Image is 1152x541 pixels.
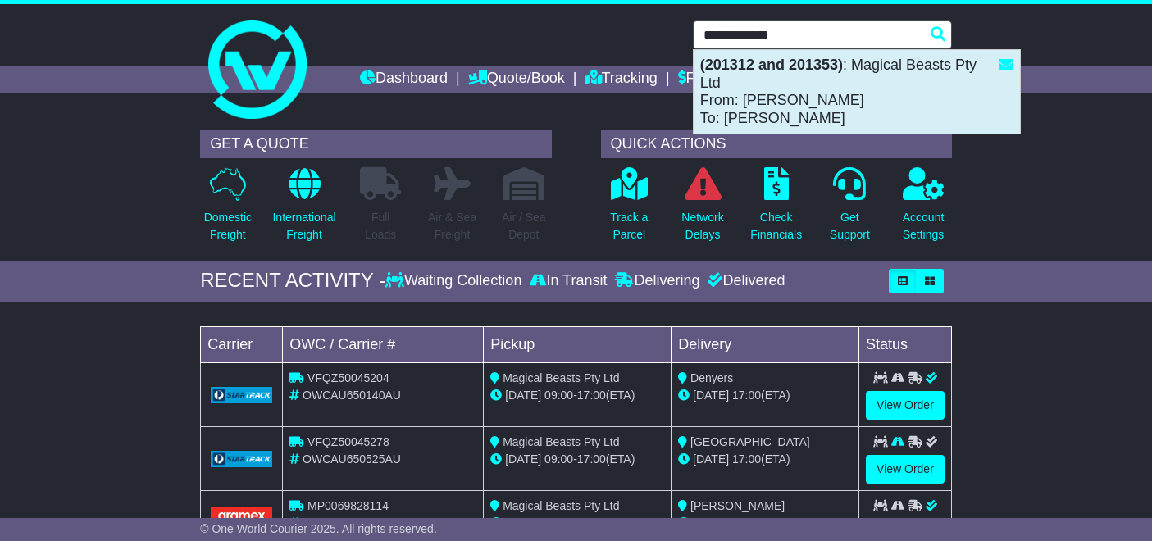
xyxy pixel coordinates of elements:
[200,269,385,293] div: RECENT ACTIVITY -
[271,166,336,252] a: InternationalFreight
[694,50,1020,134] div: : Magical Beasts Pty Ltd From: [PERSON_NAME] To: [PERSON_NAME]
[503,371,619,384] span: Magical Beasts Pty Ltd
[866,391,945,420] a: View Order
[903,209,945,243] p: Account Settings
[678,515,852,532] div: (ETA)
[307,499,389,512] span: MP0069828114
[830,209,870,243] p: Get Support
[307,435,389,448] span: VFQZ50045278
[200,130,551,158] div: GET A QUOTE
[272,209,335,243] p: International Freight
[693,516,729,530] span: [DATE]
[490,451,664,468] div: - (ETA)
[490,387,664,404] div: - (ETA)
[577,452,606,466] span: 17:00
[385,272,526,290] div: Waiting Collection
[303,389,401,402] span: OWCAU650140AU
[303,516,401,530] span: OWCAU641323AU
[700,57,843,73] strong: (201312 and 201353)
[484,326,672,362] td: Pickup
[505,389,541,402] span: [DATE]
[703,272,785,290] div: Delivered
[505,516,541,530] span: [DATE]
[544,389,573,402] span: 09:00
[544,452,573,466] span: 09:00
[902,166,945,252] a: AccountSettings
[690,499,785,512] span: [PERSON_NAME]
[690,371,733,384] span: Denyers
[690,435,810,448] span: [GEOGRAPHIC_DATA]
[681,166,724,252] a: NetworkDelays
[544,516,573,530] span: 09:00
[211,451,272,467] img: GetCarrierServiceLogo
[609,166,649,252] a: Track aParcel
[577,389,606,402] span: 17:00
[201,326,283,362] td: Carrier
[678,451,852,468] div: (ETA)
[866,455,945,484] a: View Order
[611,272,703,290] div: Delivering
[577,516,606,530] span: 17:00
[750,209,802,243] p: Check Financials
[678,387,852,404] div: (ETA)
[610,209,648,243] p: Track a Parcel
[468,66,565,93] a: Quote/Book
[490,515,664,532] div: - (ETA)
[859,326,952,362] td: Status
[360,209,401,243] p: Full Loads
[211,507,272,537] img: Aramex.png
[307,371,389,384] span: VFQZ50045204
[204,209,252,243] p: Domestic Freight
[200,522,437,535] span: © One World Courier 2025. All rights reserved.
[585,66,658,93] a: Tracking
[829,166,871,252] a: GetSupport
[732,516,761,530] span: 17:00
[503,499,619,512] span: Magical Beasts Pty Ltd
[672,326,859,362] td: Delivery
[732,452,761,466] span: 17:00
[502,209,546,243] p: Air / Sea Depot
[283,326,484,362] td: OWC / Carrier #
[681,209,723,243] p: Network Delays
[693,389,729,402] span: [DATE]
[211,387,272,403] img: GetCarrierServiceLogo
[693,452,729,466] span: [DATE]
[303,452,401,466] span: OWCAU650525AU
[203,166,253,252] a: DomesticFreight
[428,209,476,243] p: Air & Sea Freight
[601,130,952,158] div: QUICK ACTIONS
[732,389,761,402] span: 17:00
[749,166,803,252] a: CheckFinancials
[505,452,541,466] span: [DATE]
[360,66,448,93] a: Dashboard
[526,272,611,290] div: In Transit
[503,435,619,448] span: Magical Beasts Pty Ltd
[678,66,753,93] a: Financials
